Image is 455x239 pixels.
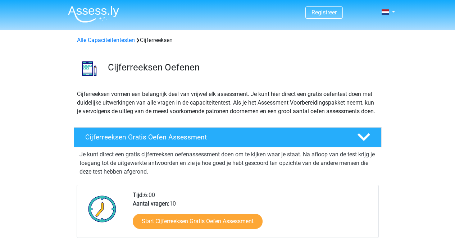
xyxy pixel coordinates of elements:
[84,191,120,227] img: Klok
[79,150,376,176] p: Je kunt direct een gratis cijferreeksen oefenassessment doen om te kijken waar je staat. Na afloo...
[127,191,378,238] div: 6:00 10
[311,9,337,16] a: Registreer
[77,90,378,116] p: Cijferreeksen vormen een belangrijk deel van vrijwel elk assessment. Je kunt hier direct een grat...
[71,127,385,147] a: Cijferreeksen Gratis Oefen Assessment
[85,133,346,141] h4: Cijferreeksen Gratis Oefen Assessment
[133,214,263,229] a: Start Cijferreeksen Gratis Oefen Assessment
[108,62,376,73] h3: Cijferreeksen Oefenen
[133,200,169,207] b: Aantal vragen:
[68,6,119,23] img: Assessly
[133,192,144,198] b: Tijd:
[74,36,381,45] div: Cijferreeksen
[74,53,105,84] img: cijferreeksen
[77,37,135,43] a: Alle Capaciteitentesten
